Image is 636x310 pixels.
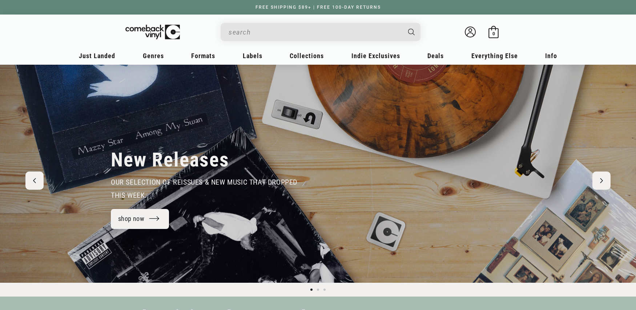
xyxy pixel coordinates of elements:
span: Collections [290,52,324,60]
input: search [229,25,401,40]
span: 0 [492,31,495,36]
button: Next slide [592,172,611,190]
span: Info [545,52,557,60]
button: Search [402,23,422,41]
div: Search [221,23,420,41]
span: Everything Else [471,52,518,60]
span: Labels [243,52,262,60]
span: our selection of reissues & new music that dropped this week. [111,178,297,200]
button: Load slide 1 of 3 [308,286,315,293]
button: Previous slide [25,172,44,190]
span: Deals [427,52,444,60]
a: FREE SHIPPING $89+ | FREE 100-DAY RETURNS [248,5,388,10]
button: Load slide 3 of 3 [321,286,328,293]
button: Load slide 2 of 3 [315,286,321,293]
span: Indie Exclusives [351,52,400,60]
span: Just Landed [79,52,115,60]
span: Formats [191,52,215,60]
h2: New Releases [111,148,229,172]
a: shop now [111,209,169,229]
span: Genres [143,52,164,60]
